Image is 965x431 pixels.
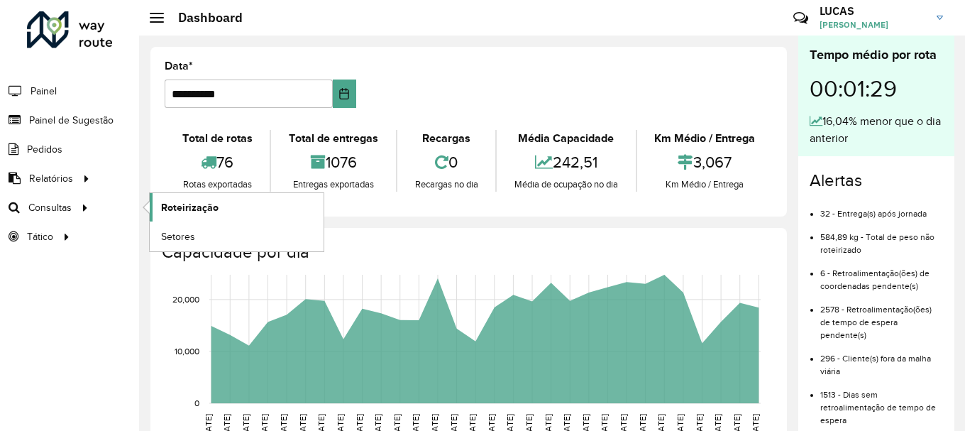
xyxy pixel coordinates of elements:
[641,147,769,178] div: 3,067
[28,200,72,215] span: Consultas
[810,113,943,147] div: 16,04% menor que o dia anterior
[333,80,356,108] button: Choose Date
[29,113,114,128] span: Painel de Sugestão
[401,178,492,192] div: Recargas no dia
[500,130,632,147] div: Média Capacidade
[810,65,943,113] div: 00:01:29
[820,342,943,378] li: 296 - Cliente(s) fora da malha viária
[168,130,266,147] div: Total de rotas
[29,171,73,186] span: Relatórios
[275,130,392,147] div: Total de entregas
[810,170,943,191] h4: Alertas
[810,45,943,65] div: Tempo médio por rota
[168,147,266,178] div: 76
[820,4,926,18] h3: LUCAS
[641,178,769,192] div: Km Médio / Entrega
[820,18,926,31] span: [PERSON_NAME]
[820,378,943,427] li: 1513 - Dias sem retroalimentação de tempo de espera
[785,3,816,33] a: Contato Rápido
[275,178,392,192] div: Entregas exportadas
[820,197,943,220] li: 32 - Entrega(s) após jornada
[31,84,57,99] span: Painel
[165,58,193,75] label: Data
[168,178,266,192] div: Rotas exportadas
[500,178,632,192] div: Média de ocupação no dia
[500,147,632,178] div: 242,51
[162,242,773,263] h4: Capacidade por dia
[194,398,199,408] text: 0
[172,295,199,304] text: 20,000
[401,147,492,178] div: 0
[820,220,943,256] li: 584,89 kg - Total de peso não roteirizado
[161,229,195,244] span: Setores
[275,147,392,178] div: 1076
[820,293,943,342] li: 2578 - Retroalimentação(ões) de tempo de espera pendente(s)
[27,229,53,244] span: Tático
[150,193,324,222] a: Roteirização
[161,200,219,215] span: Roteirização
[820,256,943,293] li: 6 - Retroalimentação(ões) de coordenadas pendente(s)
[401,130,492,147] div: Recargas
[27,142,62,157] span: Pedidos
[164,10,243,26] h2: Dashboard
[641,130,769,147] div: Km Médio / Entrega
[150,222,324,251] a: Setores
[175,347,199,356] text: 10,000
